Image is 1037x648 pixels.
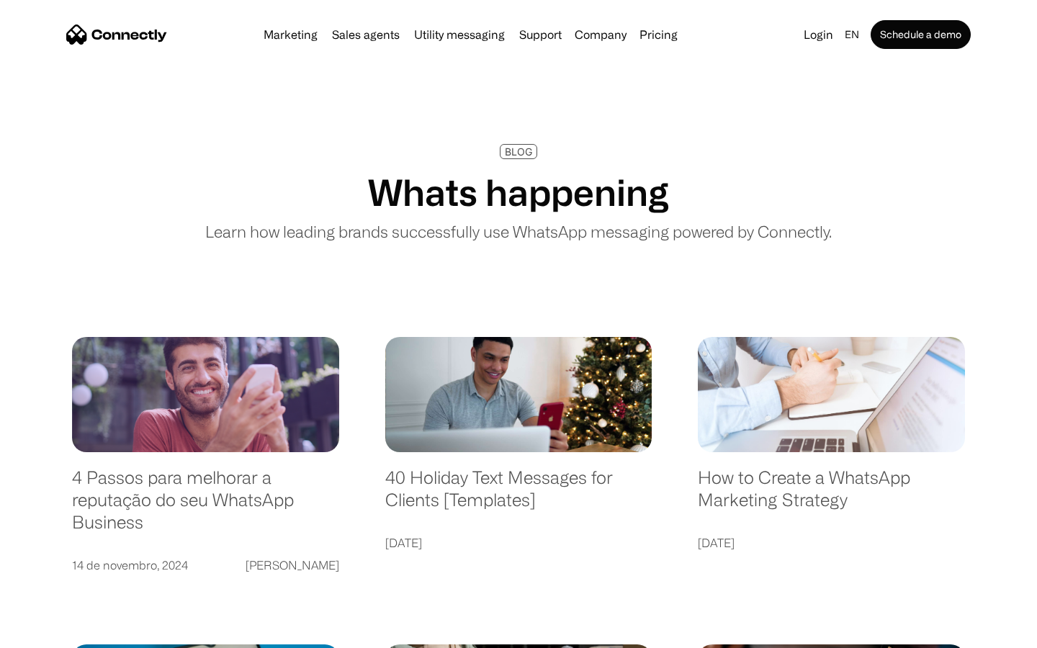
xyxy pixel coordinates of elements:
a: Sales agents [326,29,405,40]
div: BLOG [505,146,532,157]
a: Utility messaging [408,29,511,40]
a: Support [513,29,567,40]
div: Company [575,24,627,45]
div: [DATE] [385,533,422,553]
p: Learn how leading brands successfully use WhatsApp messaging powered by Connectly. [205,220,832,243]
div: [PERSON_NAME] [246,555,339,575]
div: [DATE] [698,533,735,553]
a: How to Create a WhatsApp Marketing Strategy [698,467,965,525]
div: 14 de novembro, 2024 [72,555,188,575]
a: Login [798,24,839,45]
h1: Whats happening [368,171,669,214]
a: Marketing [258,29,323,40]
div: en [845,24,859,45]
aside: Language selected: English [14,623,86,643]
a: Schedule a demo [871,20,971,49]
a: 40 Holiday Text Messages for Clients [Templates] [385,467,652,525]
a: 4 Passos para melhorar a reputação do seu WhatsApp Business [72,467,339,547]
a: Pricing [634,29,683,40]
ul: Language list [29,623,86,643]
